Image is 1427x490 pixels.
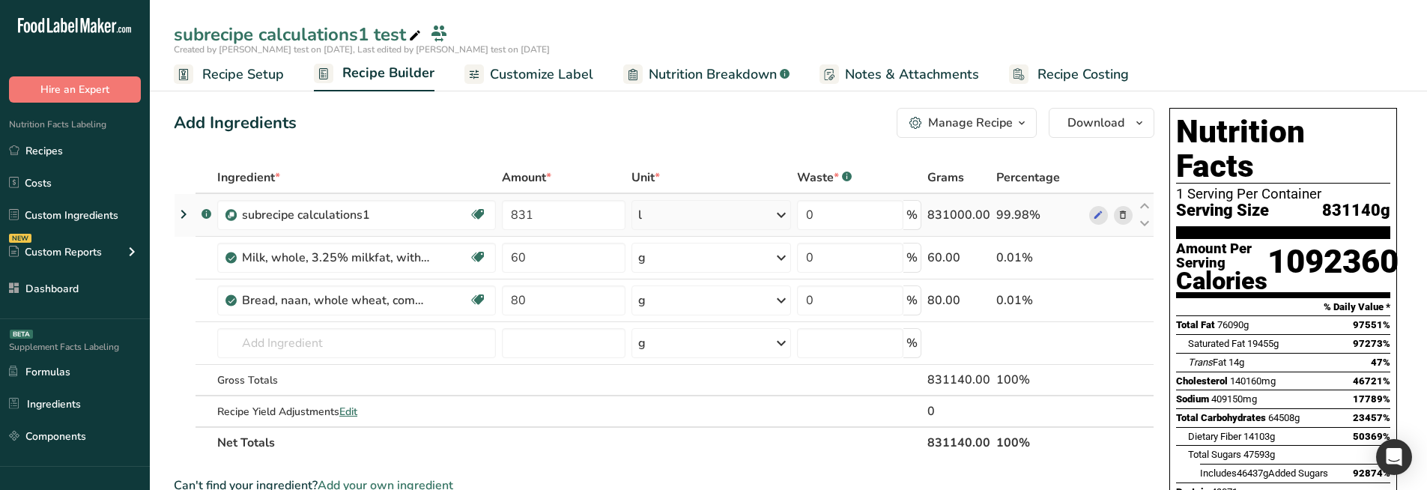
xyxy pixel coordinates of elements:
div: 80.00 [927,291,990,309]
div: 0.01% [996,249,1083,267]
div: Bread, naan, whole wheat, commercially prepared, refrigerated [242,291,429,309]
div: 1 Serving Per Container [1176,187,1390,202]
span: Fat [1188,357,1226,368]
div: 831000.00 [927,206,990,224]
button: Hire an Expert [9,76,141,103]
span: 76090g [1217,319,1249,330]
span: 92874% [1353,468,1390,479]
div: Calories [1176,270,1267,292]
span: Percentage [996,169,1060,187]
button: Download [1049,108,1154,138]
span: Download [1067,114,1124,132]
a: Recipe Builder [314,56,434,92]
div: Amount Per Serving [1176,242,1267,270]
span: Total Fat [1176,319,1215,330]
a: Customize Label [464,58,593,91]
span: 97273% [1353,338,1390,349]
div: Milk, whole, 3.25% milkfat, without added vitamin A and [MEDICAL_DATA] [242,249,429,267]
span: 46721% [1353,375,1390,387]
div: BETA [10,330,33,339]
div: Recipe Yield Adjustments [217,404,496,420]
th: 831140.00 [924,426,993,458]
span: Recipe Builder [342,63,434,83]
span: Edit [339,405,357,419]
img: Sub Recipe [225,210,237,221]
span: 409150mg [1211,393,1257,405]
th: 100% [993,426,1086,458]
span: 831140g [1322,202,1390,220]
div: 99.98% [996,206,1083,224]
div: Custom Reports [9,244,102,260]
span: 47593g [1243,449,1275,460]
th: Net Totals [214,426,924,458]
span: 47% [1371,357,1390,368]
div: 0.01% [996,291,1083,309]
div: 1092360 [1267,242,1399,292]
span: 14103g [1243,431,1275,442]
input: Add Ingredient [217,328,496,358]
span: Includes Added Sugars [1200,468,1328,479]
a: Nutrition Breakdown [623,58,790,91]
span: Unit [631,169,660,187]
span: 50369% [1353,431,1390,442]
span: 97551% [1353,319,1390,330]
div: Gross Totals [217,372,496,388]
div: Add Ingredients [174,111,297,136]
span: Sodium [1176,393,1209,405]
span: Saturated Fat [1188,338,1245,349]
span: Grams [927,169,964,187]
div: Manage Recipe [928,114,1013,132]
span: 140160mg [1230,375,1276,387]
span: Notes & Attachments [845,64,979,85]
a: Notes & Attachments [819,58,979,91]
span: Serving Size [1176,202,1269,220]
div: 0 [927,402,990,420]
span: Created by [PERSON_NAME] test on [DATE], Last edited by [PERSON_NAME] test on [DATE] [174,43,550,55]
div: subrecipe calculations1 [242,206,429,224]
span: 19455g [1247,338,1279,349]
span: Dietary Fiber [1188,431,1241,442]
span: Amount [502,169,551,187]
span: Recipe Costing [1037,64,1129,85]
div: l [638,206,642,224]
div: NEW [9,234,31,243]
div: Open Intercom Messenger [1376,439,1412,475]
span: Customize Label [490,64,593,85]
span: Ingredient [217,169,280,187]
div: g [638,291,646,309]
span: 17789% [1353,393,1390,405]
div: g [638,249,646,267]
span: Cholesterol [1176,375,1228,387]
div: 831140.00 [927,371,990,389]
span: 23457% [1353,412,1390,423]
span: 14g [1228,357,1244,368]
div: 60.00 [927,249,990,267]
a: Recipe Setup [174,58,284,91]
div: subrecipe calculations1 test [174,21,424,48]
section: % Daily Value * [1176,298,1390,316]
i: Trans [1188,357,1213,368]
span: Total Sugars [1188,449,1241,460]
div: g [638,334,646,352]
span: Recipe Setup [202,64,284,85]
button: Manage Recipe [897,108,1037,138]
span: Nutrition Breakdown [649,64,777,85]
span: Total Carbohydrates [1176,412,1266,423]
div: Waste [797,169,852,187]
span: 64508g [1268,412,1300,423]
div: 100% [996,371,1083,389]
h1: Nutrition Facts [1176,115,1390,184]
a: Recipe Costing [1009,58,1129,91]
span: 46437g [1237,468,1268,479]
